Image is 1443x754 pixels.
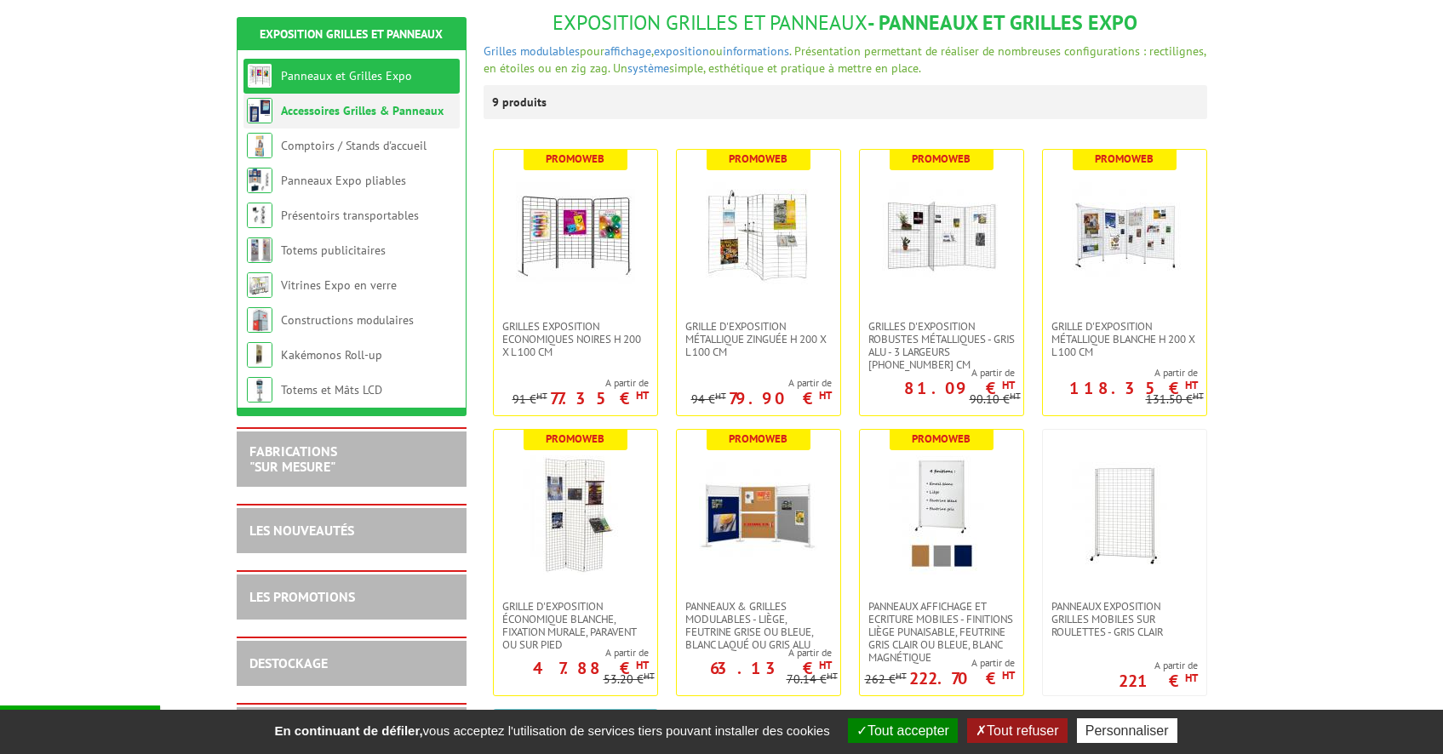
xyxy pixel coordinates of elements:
[1065,455,1184,574] img: Panneaux Exposition Grilles mobiles sur roulettes - gris clair
[685,600,832,651] span: Panneaux & Grilles modulables - liège, feutrine grise ou bleue, blanc laqué ou gris alu
[636,658,649,672] sup: HT
[281,103,444,118] a: Accessoires Grilles & Panneaux
[281,347,382,363] a: Kakémonos Roll-up
[247,237,272,263] img: Totems publicitaires
[484,43,517,59] a: Grilles
[247,203,272,228] img: Présentoirs transportables
[691,393,726,406] p: 94 €
[1002,378,1015,392] sup: HT
[516,175,635,294] img: Grilles Exposition Economiques Noires H 200 x L 100 cm
[882,455,1001,574] img: Panneaux Affichage et Ecriture Mobiles - finitions liège punaisable, feutrine gris clair ou bleue...
[912,151,971,166] b: Promoweb
[1069,383,1198,393] p: 118.35 €
[896,670,907,682] sup: HT
[546,151,604,166] b: Promoweb
[654,43,709,59] a: exposition
[909,673,1015,683] p: 222.70 €
[636,388,649,403] sup: HT
[502,600,649,651] span: Grille d'exposition économique blanche, fixation murale, paravent ou sur pied
[512,376,649,390] span: A partir de
[912,431,971,446] b: Promoweb
[533,663,649,673] p: 47.88 €
[249,654,328,671] a: DESTOCKAGE
[484,43,1205,76] span: pour , ou . Présentation permettant de réaliser de nombreuses configurations : rectilignes, en ét...
[274,723,422,738] strong: En continuant de défiler,
[281,277,397,293] a: Vitrines Expo en verre
[970,393,1021,406] p: 90.10 €
[550,393,649,403] p: 77.35 €
[677,320,840,358] a: Grille d'exposition métallique Zinguée H 200 x L 100 cm
[1077,718,1177,743] button: Personnaliser (fenêtre modale)
[546,431,604,446] b: Promoweb
[249,522,354,539] a: LES NOUVEAUTÉS
[604,673,655,686] p: 53.20 €
[1010,390,1021,402] sup: HT
[729,431,787,446] b: Promoweb
[247,377,272,403] img: Totems et Mâts LCD
[494,600,657,651] a: Grille d'exposition économique blanche, fixation murale, paravent ou sur pied
[247,307,272,333] img: Constructions modulaires
[494,646,649,660] span: A partir de
[281,382,382,397] a: Totems et Mâts LCD
[860,366,1015,380] span: A partir de
[1119,676,1198,686] p: 221 €
[677,600,840,651] a: Panneaux & Grilles modulables - liège, feutrine grise ou bleue, blanc laqué ou gris alu
[848,718,958,743] button: Tout accepter
[860,320,1023,371] a: Grilles d'exposition robustes métalliques - gris alu - 3 largeurs [PHONE_NUMBER] cm
[819,658,832,672] sup: HT
[882,175,1001,294] img: Grilles d'exposition robustes métalliques - gris alu - 3 largeurs 70-100-120 cm
[868,600,1015,664] span: Panneaux Affichage et Ecriture Mobiles - finitions liège punaisable, feutrine gris clair ou bleue...
[967,718,1067,743] button: Tout refuser
[723,43,789,59] a: informations
[685,320,832,358] span: Grille d'exposition métallique Zinguée H 200 x L 100 cm
[536,390,547,402] sup: HT
[281,138,427,153] a: Comptoirs / Stands d'accueil
[627,60,669,76] a: système
[484,12,1207,34] h1: - Panneaux et Grilles Expo
[1095,151,1154,166] b: Promoweb
[1043,366,1198,380] span: A partir de
[644,670,655,682] sup: HT
[520,43,580,59] a: modulables
[819,388,832,403] sup: HT
[604,43,651,59] a: affichage
[904,383,1015,393] p: 81.09 €
[281,68,412,83] a: Panneaux et Grilles Expo
[247,272,272,298] img: Vitrines Expo en verre
[1119,659,1198,672] span: A partir de
[1193,390,1204,402] sup: HT
[1051,320,1198,358] span: Grille d'exposition métallique blanche H 200 x L 100 cm
[553,9,868,36] span: Exposition Grilles et Panneaux
[266,723,838,738] span: vous acceptez l'utilisation de services tiers pouvant installer des cookies
[260,26,443,42] a: Exposition Grilles et Panneaux
[249,588,355,605] a: LES PROMOTIONS
[865,673,907,686] p: 262 €
[1146,393,1204,406] p: 131.50 €
[677,646,832,660] span: A partir de
[715,390,726,402] sup: HT
[247,63,272,89] img: Panneaux et Grilles Expo
[281,173,406,188] a: Panneaux Expo pliables
[691,376,832,390] span: A partir de
[281,312,414,328] a: Constructions modulaires
[729,151,787,166] b: Promoweb
[1065,175,1184,294] img: Grille d'exposition métallique blanche H 200 x L 100 cm
[492,85,556,119] p: 9 produits
[865,656,1015,670] span: A partir de
[502,320,649,358] span: Grilles Exposition Economiques Noires H 200 x L 100 cm
[247,133,272,158] img: Comptoirs / Stands d'accueil
[787,673,838,686] p: 70.14 €
[249,443,337,475] a: FABRICATIONS"Sur Mesure"
[1043,320,1206,358] a: Grille d'exposition métallique blanche H 200 x L 100 cm
[860,600,1023,664] a: Panneaux Affichage et Ecriture Mobiles - finitions liège punaisable, feutrine gris clair ou bleue...
[1002,668,1015,683] sup: HT
[1051,600,1198,638] span: Panneaux Exposition Grilles mobiles sur roulettes - gris clair
[729,393,832,403] p: 79.90 €
[1185,671,1198,685] sup: HT
[868,320,1015,371] span: Grilles d'exposition robustes métalliques - gris alu - 3 largeurs [PHONE_NUMBER] cm
[247,342,272,368] img: Kakémonos Roll-up
[247,168,272,193] img: Panneaux Expo pliables
[494,320,657,358] a: Grilles Exposition Economiques Noires H 200 x L 100 cm
[512,393,547,406] p: 91 €
[1185,378,1198,392] sup: HT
